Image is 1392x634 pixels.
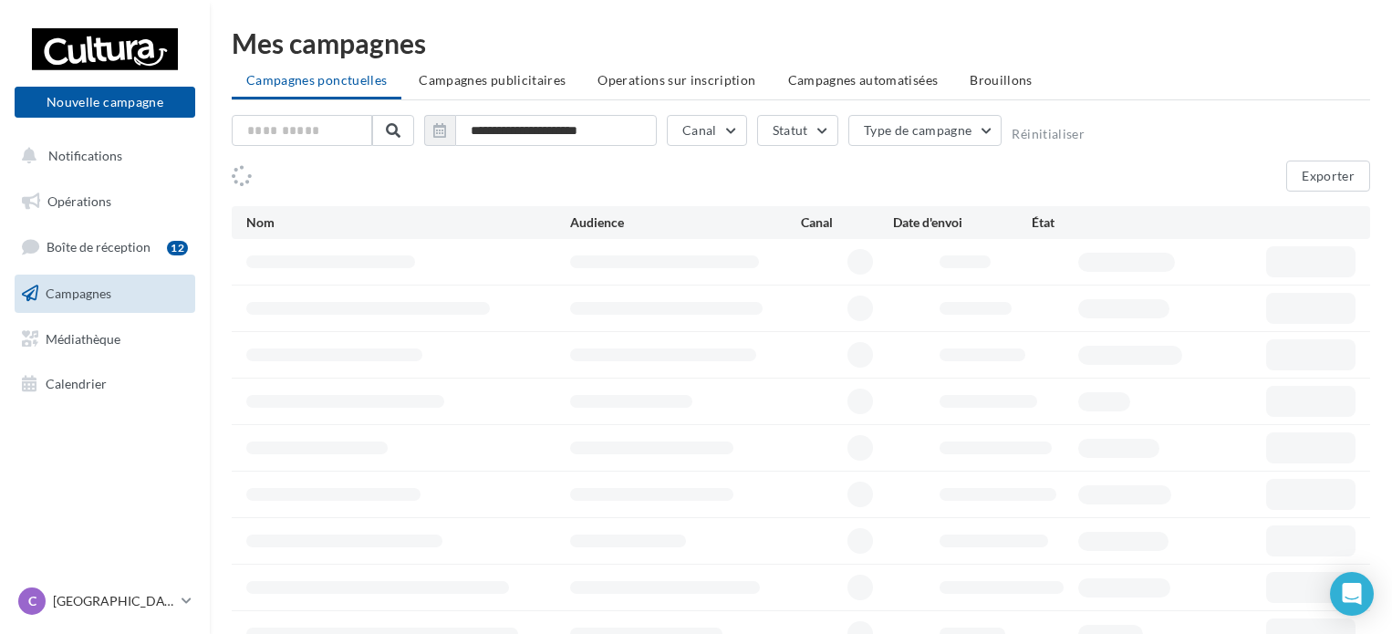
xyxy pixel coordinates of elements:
button: Réinitialiser [1012,127,1085,141]
a: C [GEOGRAPHIC_DATA] [15,584,195,618]
span: Operations sur inscription [597,72,755,88]
div: Canal [801,213,893,232]
div: Mes campagnes [232,29,1370,57]
a: Boîte de réception12 [11,227,199,266]
button: Exporter [1286,161,1370,192]
span: Opérations [47,193,111,209]
div: Open Intercom Messenger [1330,572,1374,616]
div: Nom [246,213,570,232]
div: Audience [570,213,801,232]
button: Type de campagne [848,115,1002,146]
span: Campagnes publicitaires [419,72,566,88]
div: Date d'envoi [893,213,1032,232]
button: Notifications [11,137,192,175]
span: Calendrier [46,376,107,391]
a: Médiathèque [11,320,199,359]
a: Calendrier [11,365,199,403]
div: 12 [167,241,188,255]
span: C [28,592,36,610]
button: Statut [757,115,838,146]
p: [GEOGRAPHIC_DATA] [53,592,174,610]
span: Campagnes automatisées [788,72,939,88]
a: Opérations [11,182,199,221]
button: Canal [667,115,747,146]
div: État [1032,213,1170,232]
span: Boîte de réception [47,239,151,255]
span: Notifications [48,148,122,163]
a: Campagnes [11,275,199,313]
span: Campagnes [46,286,111,301]
span: Médiathèque [46,330,120,346]
span: Brouillons [970,72,1033,88]
button: Nouvelle campagne [15,87,195,118]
